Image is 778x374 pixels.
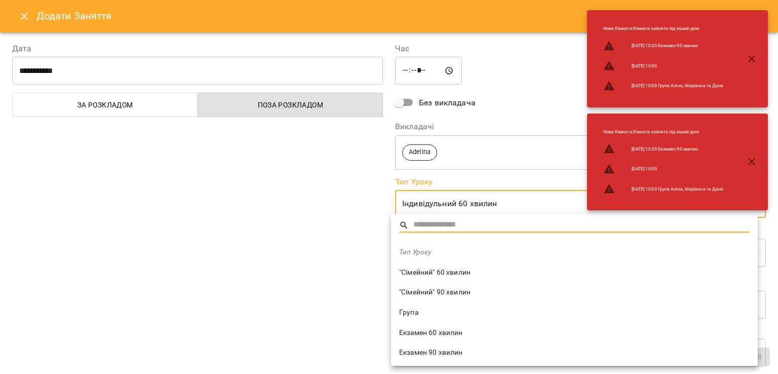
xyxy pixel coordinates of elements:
span: "Сімейний" 60 хвилин [399,268,750,278]
span: "Сімейний" 90 хвилин [399,287,750,297]
li: [DATE] 13:00 Група Аліна, Маріанна та Даня [595,179,732,199]
li: Нова Кімната : Кімната зайнята під інший урок [595,125,732,139]
li: [DATE] 13:00 [595,159,732,179]
li: Нова Кімната : Кімната зайнята під інший урок [595,21,732,36]
li: [DATE] 13:00 [595,56,732,76]
span: Екзамен 90 хвилин [399,348,750,358]
li: [DATE] 13:30 Екзамен 90 хвилин [595,36,732,56]
span: Тип Уроку [399,247,750,257]
span: Екзамен 60 хвилин [399,328,750,338]
li: [DATE] 13:30 Екзамен 90 хвилин [595,139,732,159]
span: Група [399,308,750,318]
li: [DATE] 13:00 Група Аліна, Маріанна та Даня [595,76,732,96]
